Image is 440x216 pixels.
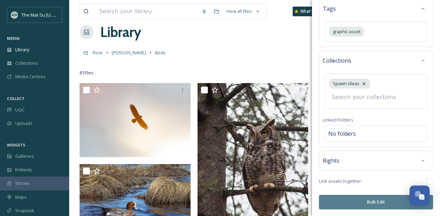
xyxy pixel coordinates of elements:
img: 2019Jul01--13.52.37--600.jpg [80,83,191,157]
span: Birds [155,49,166,56]
a: View all files [223,4,263,18]
span: Rights [323,156,339,165]
a: What's New [293,7,327,16]
span: graphic asset [333,28,360,35]
span: Spawn Ideas [333,80,359,87]
span: Collections [323,56,351,65]
input: Search your library [96,4,198,19]
span: Uploads [15,120,33,127]
span: Link assets together [319,178,361,184]
a: [PERSON_NAME] [112,48,146,57]
span: Tags [323,4,336,13]
span: Maps [15,194,27,200]
button: Open Chat [410,186,430,206]
span: MEDIA [7,36,20,41]
span: No folders [328,129,356,138]
span: SnapLink [15,207,34,214]
span: Root [93,49,103,56]
span: COLLECT [7,96,25,101]
span: Media Centres [15,73,46,80]
span: Galleries [15,153,34,160]
span: [PERSON_NAME] [112,49,146,56]
span: Embeds [15,166,32,173]
span: Linked Folders [323,117,353,123]
span: The Mat-Su [US_STATE] [21,11,70,18]
a: Root [93,48,103,57]
button: Bulk Edit [319,195,433,209]
span: Stories [15,180,30,187]
img: Social_thumbnail.png [11,11,18,18]
span: Library [15,46,29,53]
input: Search your collections [328,90,404,105]
span: 81 file s [80,70,93,76]
span: UGC [15,107,25,113]
a: Library [100,22,141,43]
span: Collections [15,60,38,66]
span: WIDGETS [7,142,25,147]
a: Birds [155,48,166,57]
